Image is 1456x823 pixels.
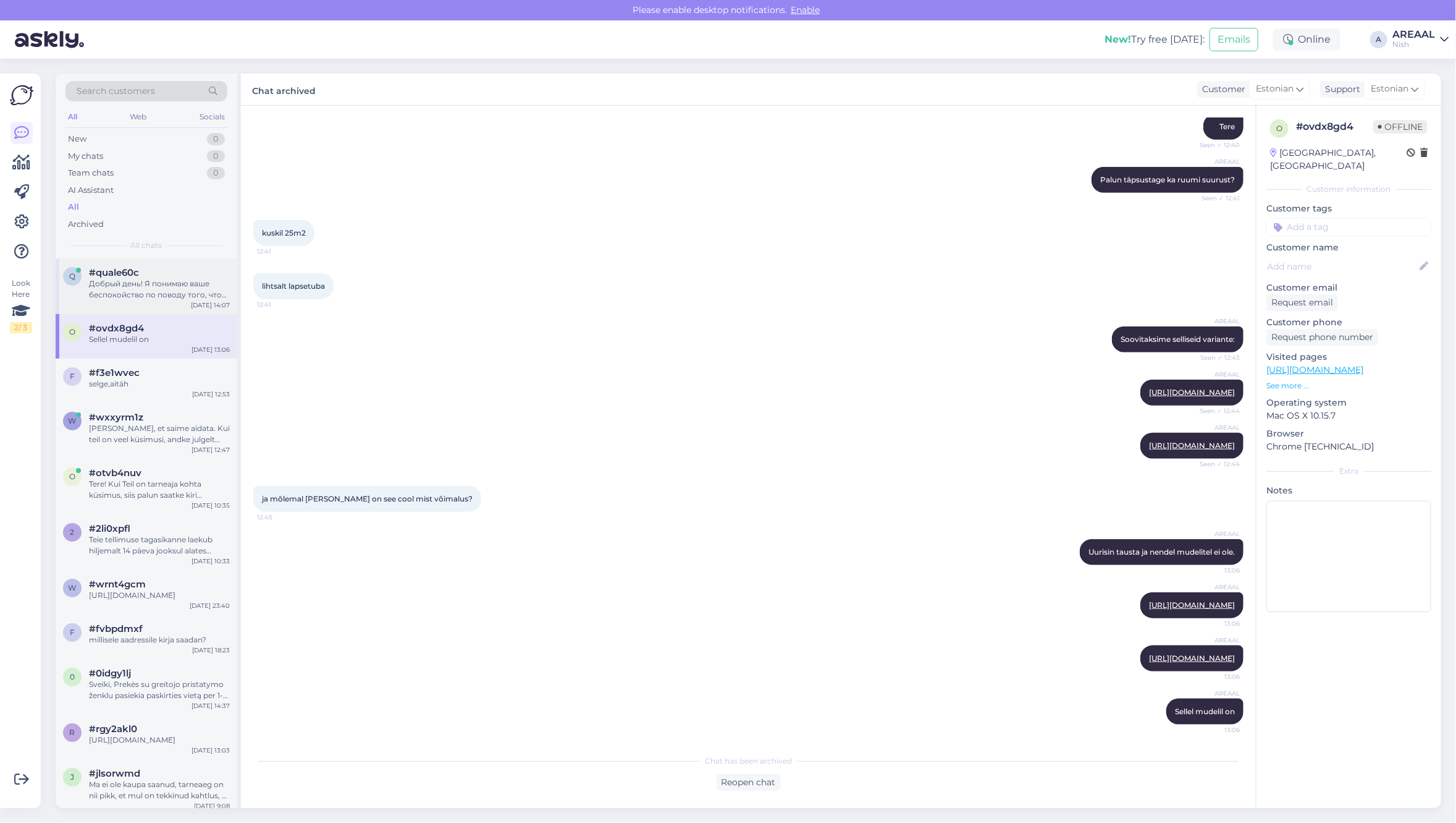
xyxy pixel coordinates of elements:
div: Archived [68,218,104,231]
span: 13:06 [1193,619,1240,628]
span: #wxxyrm1z [89,412,143,423]
span: Seen ✓ 12:44 [1193,406,1240,416]
span: lihtsalt lapsetuba [262,281,325,291]
span: o [1276,124,1282,133]
div: selge,aitäh [89,378,230,390]
div: [DATE] 23:40 [190,601,230,610]
span: AREAAL [1193,157,1240,166]
span: #f3e1wvec [89,367,140,378]
div: 0 [207,133,225,145]
div: [PERSON_NAME], et saime aidata. Kui teil on veel küsimusi, andke julgelt teada. [89,423,230,445]
span: 2 [70,527,75,537]
span: Seen ✓ 12:44 [1193,459,1240,469]
a: [URL][DOMAIN_NAME] [1149,441,1235,450]
div: millisele aadressile kirja saadan? [89,634,230,646]
div: Request phone number [1266,329,1378,346]
p: Visited pages [1266,351,1431,364]
div: [DATE] 13:06 [191,345,230,354]
div: Ma ei ole kaupa saanud, tarneaeg on nii pikk, et mul on tekkinud kahtlus, et toodet ei olegi tule... [89,779,230,801]
div: A [1370,31,1387,48]
p: Operating system [1266,396,1431,409]
span: w [69,583,77,592]
p: Customer name [1266,241,1431,254]
div: [URL][DOMAIN_NAME] [89,590,230,601]
a: [URL][DOMAIN_NAME] [1149,388,1235,397]
span: #otvb4nuv [89,467,141,479]
div: [DATE] 9:08 [194,801,230,811]
span: w [69,416,77,425]
span: j [70,772,74,782]
div: Customer information [1266,184,1431,195]
div: Добрый день! Я понимаю ваше беспокойство по поводу того, что статус заказа не меняется с 27 авгус... [89,278,230,301]
div: 0 [207,150,225,163]
a: [URL][DOMAIN_NAME] [1149,654,1235,663]
p: Mac OS X 10.15.7 [1266,409,1431,422]
span: AREAAL [1193,582,1240,592]
span: AREAAL [1193,529,1240,539]
div: [DATE] 12:47 [191,445,230,454]
div: All [68,201,79,213]
div: [DATE] 18:23 [192,646,230,655]
span: Seen ✓ 12:41 [1193,194,1240,203]
span: #jlsorwmd [89,768,140,779]
div: Support [1320,83,1360,96]
div: AI Assistant [68,184,114,197]
span: 0 [70,672,75,681]
p: Chrome [TECHNICAL_ID] [1266,440,1431,453]
span: f [70,628,75,637]
div: [URL][DOMAIN_NAME] [89,735,230,746]
div: My chats [68,150,103,163]
div: Sellel mudelil on [89,334,230,345]
span: #ovdx8gd4 [89,323,144,334]
div: Team chats [68,167,114,179]
span: #2li0xpfl [89,523,130,534]
span: Tere [1219,122,1235,131]
b: New! [1105,33,1131,45]
span: o [69,472,75,481]
div: Sveiki, Prekės su greitojo pristatymo ženklu pasiekia paskirties vietą per 1-5 darbo dienas. Prek... [89,679,230,701]
span: Enable [787,4,823,15]
span: Offline [1373,120,1428,134]
div: Reopen chat [717,774,781,791]
span: Soovitaksime selliseid variante: [1121,335,1235,344]
span: #rgy2akl0 [89,723,137,735]
a: AREAALNish [1392,30,1449,49]
span: #quale60c [89,267,139,278]
a: [URL][DOMAIN_NAME] [1149,600,1235,610]
div: Online [1273,28,1340,51]
span: Palun täpsustage ka ruumi suurust? [1100,175,1235,184]
a: [URL][DOMAIN_NAME] [1266,364,1363,375]
img: Askly Logo [10,83,33,107]
div: [DATE] 10:33 [191,556,230,566]
div: Teie tellimuse tagasikanne laekub hiljemalt 14 päeva jooksul alates tühistamisest vastavalt seadu... [89,534,230,556]
div: Extra [1266,466,1431,477]
span: AREAAL [1193,636,1240,645]
div: New [68,133,86,145]
div: [DATE] 14:07 [191,301,230,310]
div: All [65,109,80,125]
span: Sellel mudelil on [1175,707,1235,716]
span: #wrnt4gcm [89,579,146,590]
div: [DATE] 13:03 [191,746,230,755]
span: Chat has been archived [705,756,792,767]
span: 12:41 [257,247,303,256]
div: [DATE] 14:37 [191,701,230,710]
span: AREAAL [1193,423,1240,432]
div: [DATE] 12:53 [192,390,230,399]
span: kuskil 25m2 [262,228,306,237]
p: Browser [1266,427,1431,440]
span: Seen ✓ 12:40 [1193,140,1240,150]
span: Estonian [1256,82,1294,96]
span: 12:41 [257,300,303,309]
div: 2 / 3 [10,322,32,333]
span: 13:06 [1193,566,1240,575]
div: 0 [207,167,225,179]
span: #0idgy1lj [89,668,131,679]
span: q [69,271,75,281]
div: Socials [197,109,227,125]
span: 13:06 [1193,672,1240,681]
div: # ovdx8gd4 [1296,119,1373,134]
span: 12:45 [257,513,303,522]
p: Customer email [1266,281,1431,294]
span: AREAAL [1193,689,1240,698]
